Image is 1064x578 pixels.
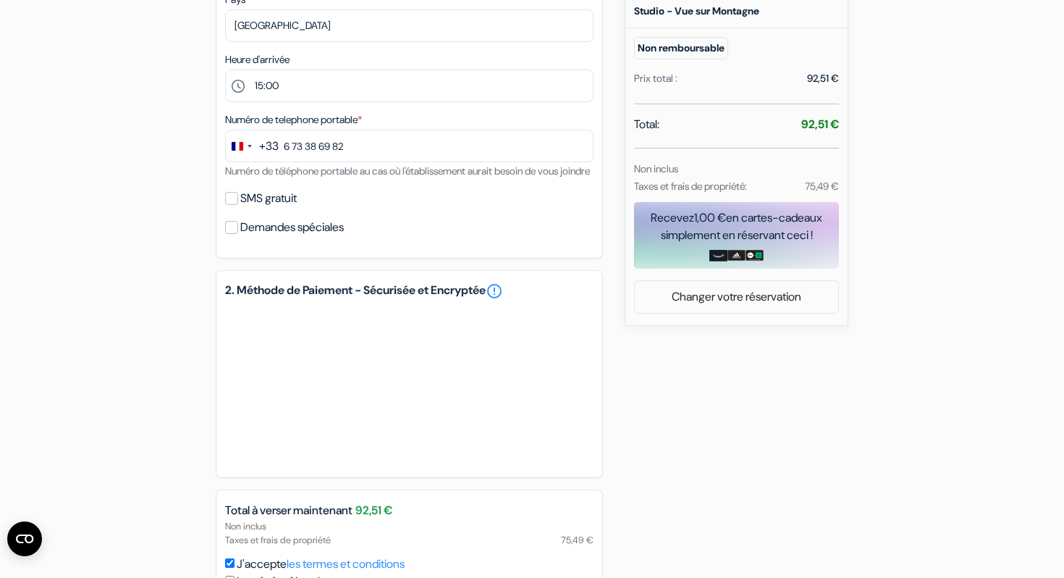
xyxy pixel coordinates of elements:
[287,556,405,571] a: les termes et conditions
[226,130,279,162] button: Change country, selected France (+33)
[634,37,728,59] small: Non remboursable
[486,282,503,300] a: error_outline
[259,138,279,155] div: +33
[709,250,727,261] img: amazon-card-no-text.png
[635,283,838,311] a: Changer votre réservation
[727,250,746,261] img: adidas-card.png
[694,210,726,225] span: 1,00 €
[561,533,594,547] span: 75,49 €
[225,52,290,67] label: Heure d'arrivée
[240,217,344,238] label: Demandes spéciales
[634,209,839,244] div: Recevez en cartes-cadeaux simplement en réservant ceci !
[807,71,839,86] div: 92,51 €
[7,522,42,556] button: Ouvrir le widget CMP
[225,112,362,127] label: Numéro de telephone portable
[634,116,659,133] span: Total:
[225,282,594,300] h5: 2. Méthode de Paiement - Sécurisée et Encryptée
[355,502,392,519] span: 92,51 €
[634,180,747,193] small: Taxes et frais de propriété:
[634,71,677,86] div: Prix total :
[237,556,405,573] label: J'accepte
[225,130,594,162] input: 6 12 34 56 78
[801,117,839,132] strong: 92,51 €
[240,188,297,209] label: SMS gratuit
[225,164,590,177] small: Numéro de téléphone portable au cas où l'établissement aurait besoin de vous joindre
[634,4,759,17] b: Studio - Vue sur Montagne
[805,180,839,193] small: 75,49 €
[216,519,602,547] div: Non inclus Taxes et frais de propriété
[746,250,764,261] img: uber-uber-eats-card.png
[222,303,596,469] iframe: Cadre de saisie sécurisé pour le paiement
[225,502,352,519] span: Total à verser maintenant
[634,162,678,175] small: Non inclus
